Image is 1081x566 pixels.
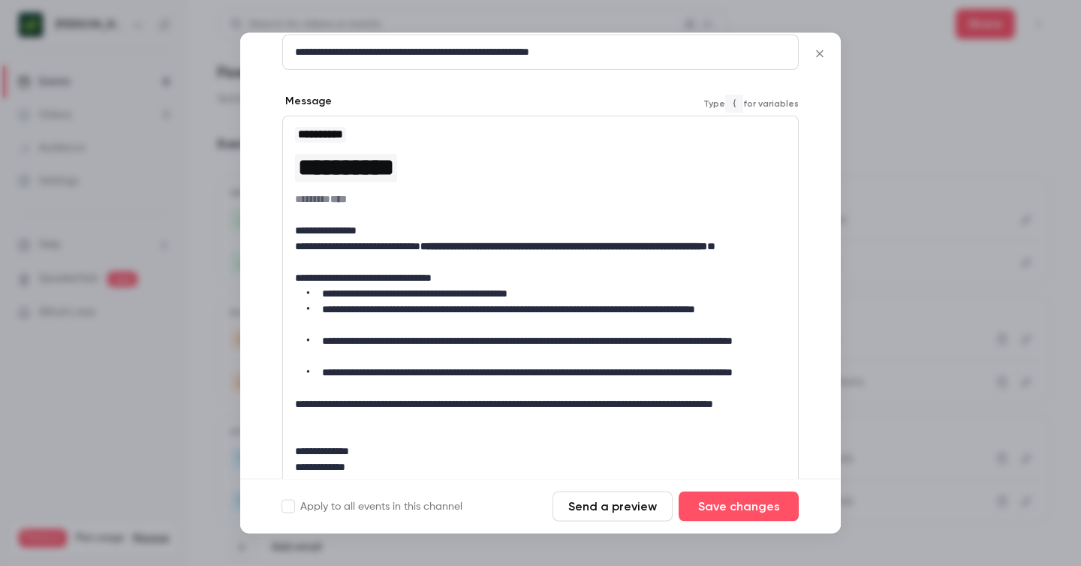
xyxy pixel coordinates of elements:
button: Close [805,39,835,69]
code: { [725,95,743,113]
label: Apply to all events in this channel [282,499,462,514]
button: Send a preview [553,492,673,522]
div: editor [283,36,798,70]
label: Message [282,95,332,110]
button: Save changes [679,492,799,522]
span: Type for variables [703,95,799,113]
div: editor [283,117,798,501]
